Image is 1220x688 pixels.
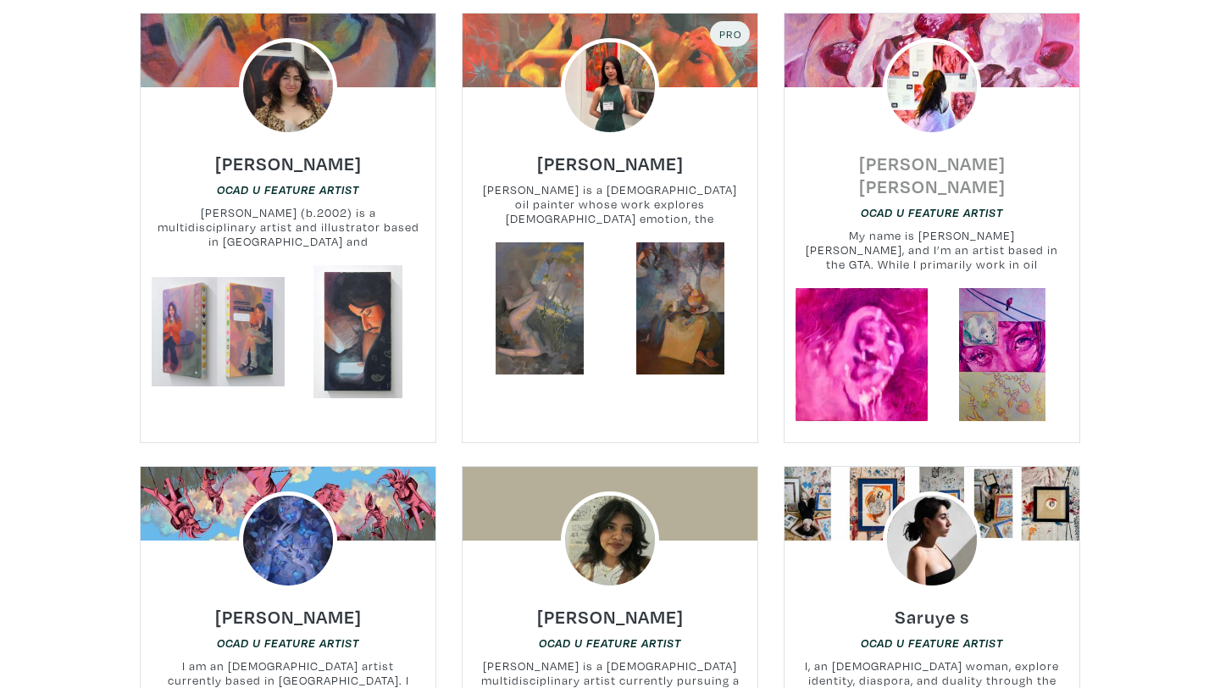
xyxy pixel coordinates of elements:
[539,636,681,650] em: OCAD U Feature Artist
[861,636,1003,650] em: OCAD U Feature Artist
[785,228,1079,273] small: My name is [PERSON_NAME] [PERSON_NAME], and I’m an artist based in the GTA. While I primarily wor...
[861,204,1003,220] a: OCAD U Feature Artist
[463,182,757,227] small: [PERSON_NAME] is a [DEMOGRAPHIC_DATA] oil painter whose work explores [DEMOGRAPHIC_DATA] emotion,...
[141,205,435,250] small: [PERSON_NAME] (b.2002) is a multidisciplinary artist and illustrator based in [GEOGRAPHIC_DATA] a...
[561,491,659,590] img: phpThumb.php
[217,183,359,197] em: OCAD U Feature Artist
[861,635,1003,651] a: OCAD U Feature Artist
[718,27,742,41] span: Pro
[561,38,659,136] img: phpThumb.php
[215,601,362,620] a: [PERSON_NAME]
[895,601,969,620] a: Saruye s
[217,181,359,197] a: OCAD U Feature Artist
[539,635,681,651] a: OCAD U Feature Artist
[895,605,969,628] h6: Saruye s
[217,635,359,651] a: OCAD U Feature Artist
[239,491,337,590] img: phpThumb.php
[215,152,362,175] h6: [PERSON_NAME]
[537,147,684,167] a: [PERSON_NAME]
[861,206,1003,219] em: OCAD U Feature Artist
[217,636,359,650] em: OCAD U Feature Artist
[537,152,684,175] h6: [PERSON_NAME]
[785,158,1079,178] a: [PERSON_NAME] [PERSON_NAME]
[537,605,684,628] h6: [PERSON_NAME]
[883,491,981,590] img: phpThumb.php
[785,152,1079,197] h6: [PERSON_NAME] [PERSON_NAME]
[883,38,981,136] img: phpThumb.php
[215,605,362,628] h6: [PERSON_NAME]
[215,147,362,167] a: [PERSON_NAME]
[537,601,684,620] a: [PERSON_NAME]
[239,38,337,136] img: phpThumb.php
